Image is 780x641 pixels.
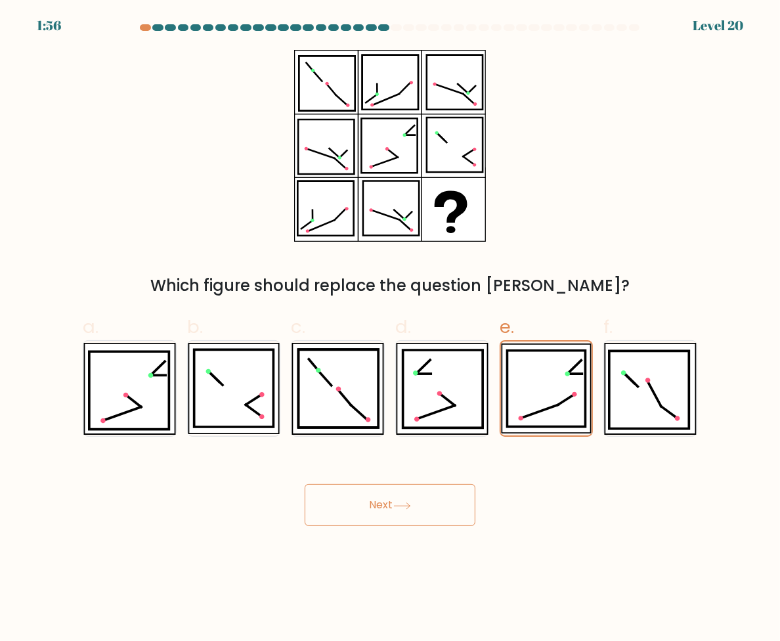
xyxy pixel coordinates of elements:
button: Next [305,484,475,526]
span: a. [83,314,98,340]
div: Level 20 [693,16,743,35]
div: 1:56 [37,16,61,35]
span: b. [187,314,203,340]
span: e. [500,314,514,340]
span: f. [603,314,613,340]
span: d. [395,314,411,340]
div: Which figure should replace the question [PERSON_NAME]? [91,274,689,298]
span: c. [291,314,305,340]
